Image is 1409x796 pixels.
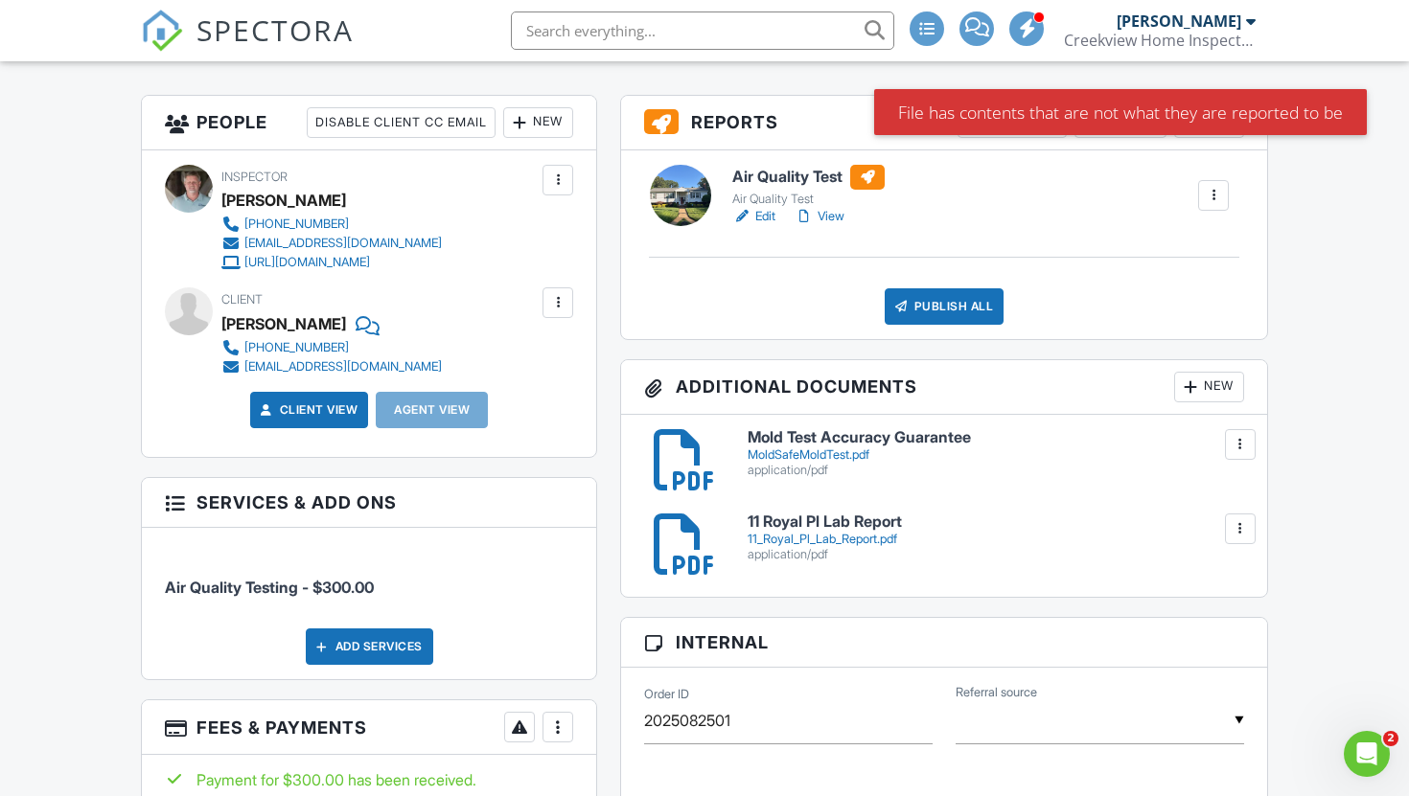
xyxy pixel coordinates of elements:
h3: People [142,96,596,150]
div: [PHONE_NUMBER] [244,216,349,232]
div: application/pdf [748,463,1244,478]
a: SPECTORA [141,26,354,66]
div: [EMAIL_ADDRESS][DOMAIN_NAME] [244,359,442,375]
h6: 11 Royal Pl Lab Report [748,513,1244,531]
h3: Fees & Payments [142,700,596,755]
li: Service: Air Quality Testing [165,542,573,613]
div: [EMAIL_ADDRESS][DOMAIN_NAME] [244,236,442,251]
h3: Reports [621,96,1267,150]
div: [PERSON_NAME] [221,186,346,215]
a: [PHONE_NUMBER] [221,338,442,357]
span: Inspector [221,170,288,184]
a: [PHONE_NUMBER] [221,215,442,234]
div: [PERSON_NAME] [1117,11,1241,31]
a: [EMAIL_ADDRESS][DOMAIN_NAME] [221,357,442,376]
div: 11_Royal_Pl_Lab_Report.pdf [748,532,1244,547]
div: [URL][DOMAIN_NAME] [244,255,370,270]
iframe: Intercom live chat [1344,731,1390,777]
div: [PHONE_NUMBER] [244,340,349,355]
a: View [795,207,844,226]
div: MoldSafeMoldTest.pdf [748,447,1244,463]
a: Mold Test Accuracy Guarantee MoldSafeMoldTest.pdf application/pdf [748,429,1244,478]
a: Air Quality Test Air Quality Test [732,165,885,207]
h6: Mold Test Accuracy Guarantee [748,429,1244,446]
a: Client View [257,400,358,420]
div: New [503,107,573,138]
div: [PERSON_NAME] [221,309,346,338]
input: Search everything... [511,11,894,50]
div: Add Services [306,628,433,665]
h3: Internal [621,618,1267,668]
div: File has contents that are not what they are reported to be [874,89,1367,135]
h3: Services & Add ons [142,478,596,528]
div: Publish All [885,288,1005,325]
a: 11 Royal Pl Lab Report 11_Royal_Pl_Lab_Report.pdf application/pdf [748,513,1244,562]
img: The Best Home Inspection Software - Spectora [141,10,183,52]
div: Payment for $300.00 has been received. [165,769,573,790]
label: Referral source [956,684,1037,701]
h3: Additional Documents [621,360,1267,415]
a: [URL][DOMAIN_NAME] [221,253,442,272]
div: Air Quality Test [732,192,885,207]
div: New [1174,372,1244,402]
a: Edit [732,207,775,226]
div: Creekview Home Inspections LLC [1064,31,1256,50]
a: [EMAIL_ADDRESS][DOMAIN_NAME] [221,234,442,253]
span: 2 [1383,731,1398,746]
span: Air Quality Testing - $300.00 [165,578,374,597]
span: Client [221,292,263,307]
label: Order ID [644,686,689,703]
div: Disable Client CC Email [307,107,496,138]
div: application/pdf [748,547,1244,562]
h6: Air Quality Test [732,165,885,190]
span: SPECTORA [196,10,354,50]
